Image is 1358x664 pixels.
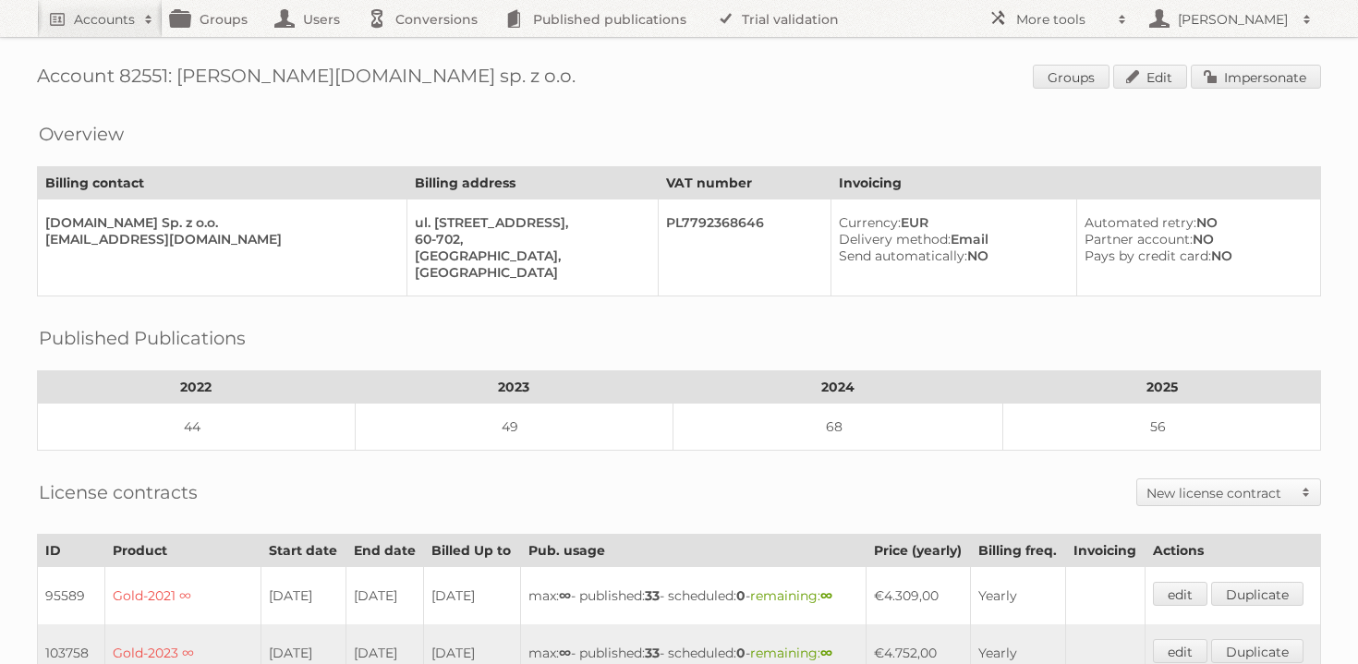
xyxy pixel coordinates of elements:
span: Toggle [1292,479,1320,505]
div: [GEOGRAPHIC_DATA] [415,264,643,281]
strong: ∞ [820,645,832,661]
th: Billed Up to [424,535,520,567]
th: Start date [261,535,346,567]
a: New license contract [1137,479,1320,505]
a: Duplicate [1211,639,1303,663]
a: Edit [1113,65,1187,89]
td: 95589 [38,567,105,625]
th: Invoicing [831,167,1321,199]
a: edit [1153,639,1207,663]
div: ul. [STREET_ADDRESS], [415,214,643,231]
div: NO [839,247,1061,264]
h1: Account 82551: [PERSON_NAME][DOMAIN_NAME] sp. z o.o. [37,65,1321,92]
a: Groups [1033,65,1109,89]
span: Automated retry: [1085,214,1196,231]
div: NO [1085,214,1305,231]
h2: Overview [39,120,124,148]
td: [DATE] [261,567,346,625]
th: 2024 [673,371,1002,404]
div: [EMAIL_ADDRESS][DOMAIN_NAME] [45,231,392,247]
strong: ∞ [559,645,571,661]
span: Partner account: [1085,231,1193,247]
strong: ∞ [820,587,832,604]
td: Gold-2021 ∞ [104,567,261,625]
h2: License contracts [39,478,198,506]
th: 2023 [355,371,673,404]
div: NO [1085,231,1305,247]
span: Pays by credit card: [1085,247,1211,264]
td: 68 [673,404,1002,451]
h2: New license contract [1146,484,1292,502]
strong: 33 [645,645,660,661]
div: Email [839,231,1061,247]
th: VAT number [659,167,831,199]
span: Currency: [839,214,901,231]
span: Delivery method: [839,231,951,247]
strong: 33 [645,587,660,604]
td: 49 [355,404,673,451]
div: EUR [839,214,1061,231]
strong: ∞ [559,587,571,604]
span: remaining: [750,587,832,604]
td: PL7792368646 [659,199,831,296]
div: NO [1085,247,1305,264]
a: Impersonate [1191,65,1321,89]
a: edit [1153,582,1207,606]
th: Price (yearly) [866,535,970,567]
td: 44 [38,404,356,451]
div: [GEOGRAPHIC_DATA], [415,247,643,264]
th: Pub. usage [520,535,866,567]
th: Billing contact [38,167,407,199]
td: 56 [1003,404,1321,451]
td: [DATE] [424,567,520,625]
td: €4.309,00 [866,567,970,625]
h2: [PERSON_NAME] [1173,10,1293,29]
a: Duplicate [1211,582,1303,606]
td: [DATE] [346,567,424,625]
span: Send automatically: [839,247,967,264]
span: remaining: [750,645,832,661]
th: End date [346,535,424,567]
td: Yearly [970,567,1065,625]
th: 2025 [1003,371,1321,404]
th: Actions [1145,535,1320,567]
th: 2022 [38,371,356,404]
div: [DOMAIN_NAME] Sp. z o.o. [45,214,392,231]
div: 60-702, [415,231,643,247]
h2: More tools [1016,10,1109,29]
th: Billing address [407,167,659,199]
th: Invoicing [1065,535,1145,567]
th: Product [104,535,261,567]
strong: 0 [736,645,746,661]
h2: Accounts [74,10,135,29]
th: Billing freq. [970,535,1065,567]
th: ID [38,535,105,567]
strong: 0 [736,587,746,604]
td: max: - published: - scheduled: - [520,567,866,625]
h2: Published Publications [39,324,246,352]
